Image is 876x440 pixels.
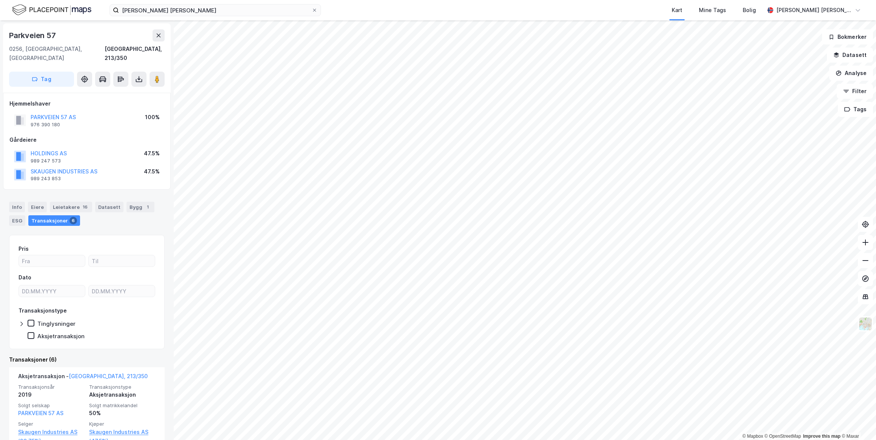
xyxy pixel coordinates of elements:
img: logo.f888ab2527a4732fd821a326f86c7f29.svg [12,3,91,17]
div: 989 247 573 [31,158,61,164]
div: 47.5% [144,167,160,176]
div: [GEOGRAPHIC_DATA], 213/350 [105,44,165,63]
input: DD.MM.YYYY [19,285,85,297]
div: Info [9,202,25,212]
div: Aksjetransaksjon [89,390,156,399]
a: PARKVEIEN 57 AS [18,410,63,416]
button: Analyse [829,66,873,81]
div: Transaksjonstype [19,306,67,315]
a: OpenStreetMap [765,434,801,439]
div: Bygg [126,202,154,212]
div: Parkveien 57 [9,29,57,41]
div: 2019 [18,390,85,399]
span: Solgt selskap [18,402,85,409]
div: ESG [9,215,25,226]
div: Hjemmelshaver [9,99,164,108]
input: Søk på adresse, matrikkel, gårdeiere, leietakere eller personer [119,5,312,16]
span: Transaksjonstype [89,384,156,390]
div: Kart [672,6,682,15]
div: Leietakere [50,202,92,212]
div: Transaksjoner (6) [9,355,165,364]
div: 0256, [GEOGRAPHIC_DATA], [GEOGRAPHIC_DATA] [9,44,105,63]
div: 47.5% [144,149,160,158]
div: 100% [145,113,160,122]
span: Selger [18,421,85,427]
div: Tinglysninger [37,320,76,327]
button: Datasett [827,48,873,63]
div: Datasett [95,202,123,212]
img: Z [858,317,873,331]
div: 16 [81,203,89,211]
input: Fra [19,255,85,267]
div: 1 [144,203,151,211]
div: Kontrollprogram for chat [838,404,876,440]
input: DD.MM.YYYY [89,285,155,297]
div: 976 390 180 [31,122,60,128]
span: Solgt matrikkelandel [89,402,156,409]
div: Transaksjoner [28,215,80,226]
div: 50% [89,409,156,418]
span: Transaksjonsår [18,384,85,390]
div: Mine Tags [699,6,726,15]
button: Filter [837,84,873,99]
div: Aksjetransaksjon [37,333,85,340]
div: Gårdeiere [9,135,164,144]
button: Bokmerker [822,29,873,44]
a: Mapbox [742,434,763,439]
a: [GEOGRAPHIC_DATA], 213/350 [69,373,148,379]
div: Bolig [743,6,756,15]
div: Aksjetransaksjon - [18,372,148,384]
div: Dato [19,273,31,282]
input: Til [89,255,155,267]
div: Eiere [28,202,47,212]
div: [PERSON_NAME] [PERSON_NAME] [776,6,852,15]
span: Kjøper [89,421,156,427]
div: 989 243 853 [31,176,61,182]
div: 6 [69,217,77,224]
button: Tag [9,72,74,87]
button: Tags [838,102,873,117]
iframe: Chat Widget [838,404,876,440]
a: Improve this map [803,434,841,439]
div: Pris [19,244,29,253]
